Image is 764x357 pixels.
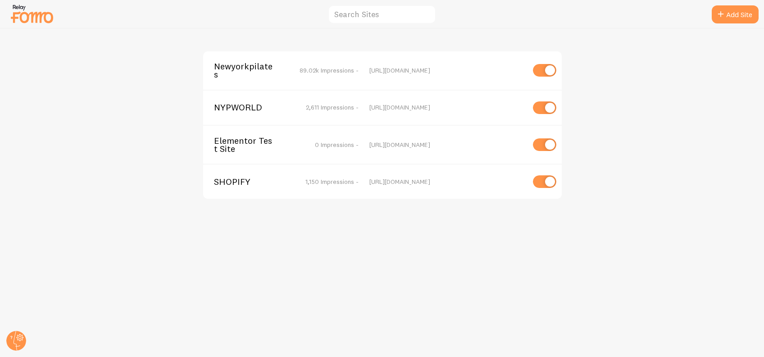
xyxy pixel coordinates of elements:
[214,103,286,111] span: NYPWORLD
[9,2,55,25] img: fomo-relay-logo-orange.svg
[214,62,286,79] span: Newyorkpilates
[369,141,525,149] div: [URL][DOMAIN_NAME]
[306,103,359,111] span: 2,611 Impressions -
[305,178,359,186] span: 1,150 Impressions -
[369,66,525,74] div: [URL][DOMAIN_NAME]
[214,137,286,153] span: Elementor Test Site
[300,66,359,74] span: 89.02k Impressions -
[214,178,286,186] span: SHOPIFY
[369,103,525,111] div: [URL][DOMAIN_NAME]
[315,141,359,149] span: 0 Impressions -
[369,178,525,186] div: [URL][DOMAIN_NAME]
